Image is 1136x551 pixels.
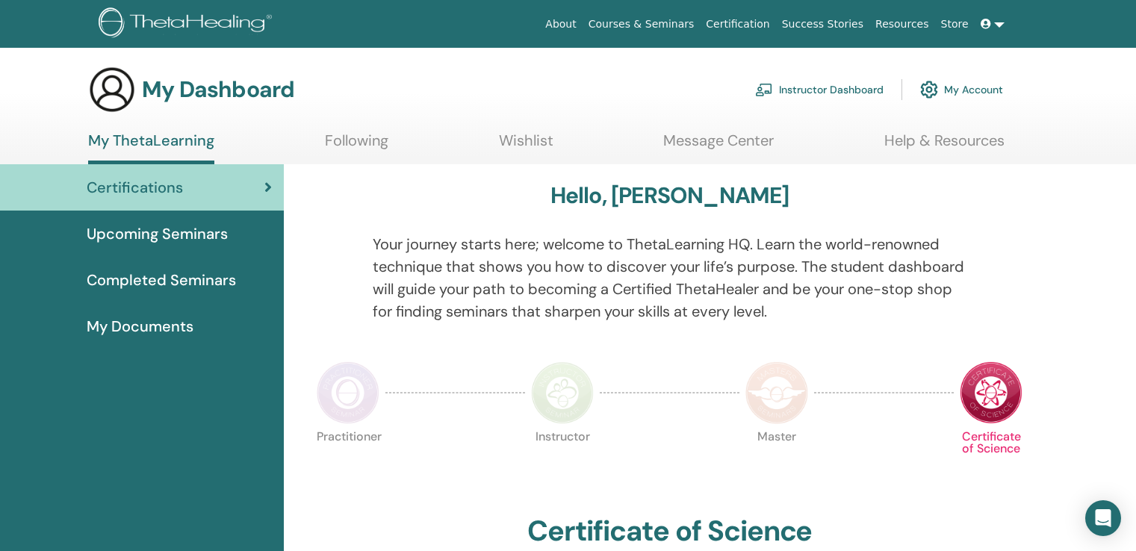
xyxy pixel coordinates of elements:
[531,431,594,494] p: Instructor
[550,182,789,209] h3: Hello, [PERSON_NAME]
[499,131,553,161] a: Wishlist
[920,73,1003,106] a: My Account
[960,361,1022,424] img: Certificate of Science
[745,431,808,494] p: Master
[88,131,214,164] a: My ThetaLearning
[325,131,388,161] a: Following
[142,76,294,103] h3: My Dashboard
[663,131,774,161] a: Message Center
[99,7,277,41] img: logo.png
[884,131,1005,161] a: Help & Resources
[87,269,236,291] span: Completed Seminars
[373,233,967,323] p: Your journey starts here; welcome to ThetaLearning HQ. Learn the world-renowned technique that sh...
[317,361,379,424] img: Practitioner
[745,361,808,424] img: Master
[960,431,1022,494] p: Certificate of Science
[88,66,136,113] img: generic-user-icon.jpg
[87,315,193,337] span: My Documents
[920,77,938,102] img: cog.svg
[539,10,582,38] a: About
[869,10,935,38] a: Resources
[87,222,228,245] span: Upcoming Seminars
[776,10,869,38] a: Success Stories
[700,10,775,38] a: Certification
[87,176,183,199] span: Certifications
[583,10,701,38] a: Courses & Seminars
[1085,500,1121,536] div: Open Intercom Messenger
[935,10,975,38] a: Store
[527,514,813,549] h2: Certificate of Science
[317,431,379,494] p: Practitioner
[531,361,594,424] img: Instructor
[755,83,773,96] img: chalkboard-teacher.svg
[755,73,884,106] a: Instructor Dashboard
